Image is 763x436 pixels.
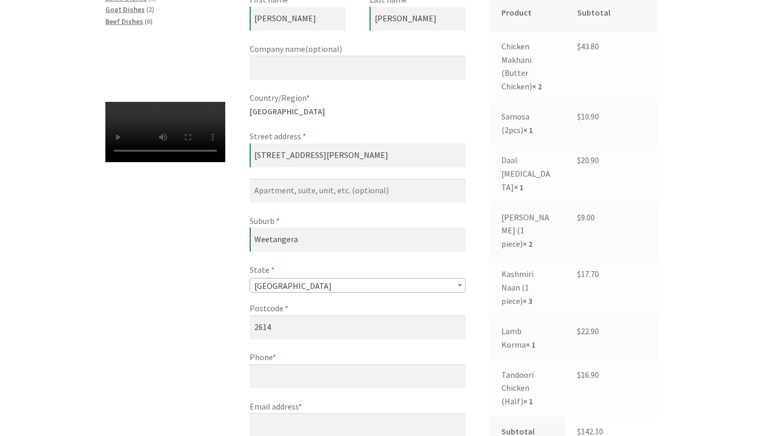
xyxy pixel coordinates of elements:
label: State [250,263,466,277]
strong: × 1 [514,182,524,192]
label: Street address [250,130,466,143]
label: Email address [250,400,466,414]
td: Chicken Makhani (Butter Chicken) [489,32,565,102]
strong: × 3 [523,296,533,306]
span: 2 [148,5,152,14]
span: State [250,278,466,293]
td: [PERSON_NAME] (1 piece) [489,203,565,260]
td: Daal [MEDICAL_DATA] [489,146,565,203]
label: Postcode [250,302,466,315]
input: Apartment, suite, unit, etc. (optional) [250,179,466,203]
label: Suburb [250,215,466,228]
strong: × 2 [532,81,542,91]
label: Phone [250,351,466,364]
td: Samosa (2pcs) [489,102,565,146]
td: Tandoori Chicken (Half) [489,360,565,417]
bdi: 22.90 [577,326,599,336]
span: $ [577,212,581,222]
label: Country/Region [250,91,466,105]
span: $ [577,111,581,122]
bdi: 16.90 [577,369,599,380]
span: 6 [147,17,151,26]
input: House number and street name [250,143,466,167]
span: Australian Capital Territory [250,279,465,293]
bdi: 43.80 [577,41,599,51]
td: Lamb Korma [489,316,565,360]
strong: [GEOGRAPHIC_DATA] [250,106,325,116]
label: Company name [250,43,466,56]
span: $ [577,269,581,279]
a: Goat Dishes [105,5,145,14]
bdi: 17.70 [577,269,599,279]
span: $ [577,155,581,165]
a: Beef Dishes [105,17,143,26]
td: Kashmiri Naan (1 piece) [489,259,565,316]
span: $ [577,41,581,51]
strong: × 1 [523,125,533,135]
strong: × 1 [523,396,533,406]
span: (optional) [305,44,342,54]
bdi: 10.90 [577,111,599,122]
span: $ [577,369,581,380]
strong: × 2 [523,239,533,249]
bdi: 20.90 [577,155,599,165]
bdi: 9.00 [577,212,595,222]
span: $ [577,326,581,336]
strong: × 1 [526,339,536,350]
